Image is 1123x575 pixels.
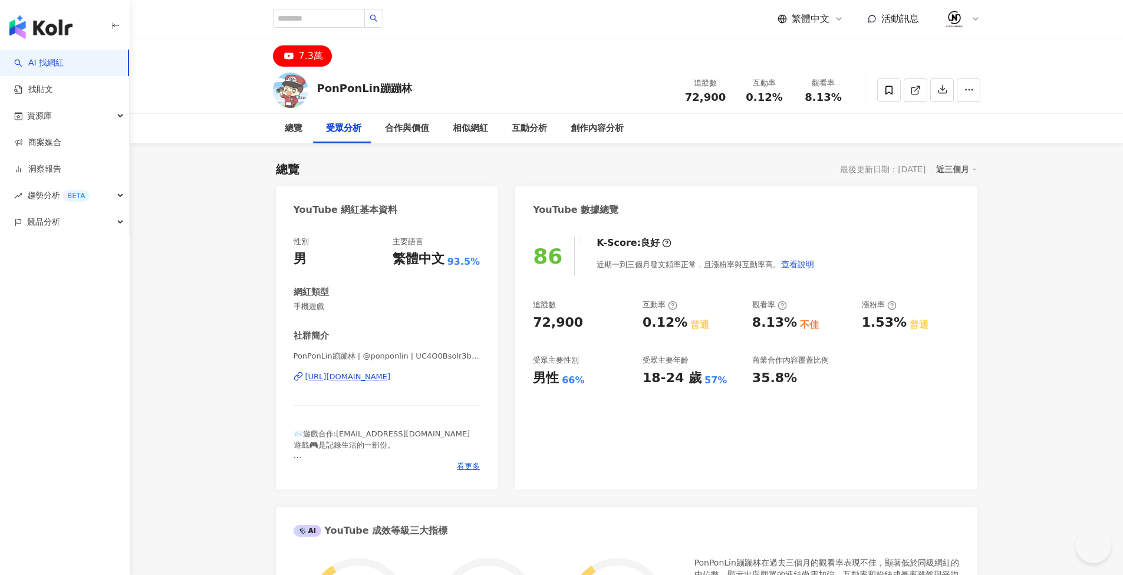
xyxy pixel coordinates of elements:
div: 相似網紅 [453,121,488,136]
div: 合作與價值 [385,121,429,136]
div: 普通 [690,318,709,331]
div: 近三個月 [936,162,977,177]
div: 8.13% [752,314,797,332]
span: 活動訊息 [881,13,919,24]
div: 互動分析 [512,121,547,136]
div: 72,900 [533,314,583,332]
a: searchAI 找網紅 [14,57,64,69]
div: 受眾主要性別 [533,355,579,366]
div: 7.3萬 [299,48,323,64]
button: 7.3萬 [273,45,332,67]
div: 66% [562,374,584,387]
div: 互動率 [643,300,677,310]
div: 網紅類型 [294,286,329,298]
span: 資源庫 [27,103,52,129]
div: 受眾主要年齡 [643,355,689,366]
div: 0.12% [643,314,687,332]
span: search [370,14,378,22]
div: PonPonLin蹦蹦林 [317,81,412,96]
div: 主要語言 [393,236,423,247]
div: K-Score : [597,236,671,249]
div: AI [294,525,322,537]
div: YouTube 成效等級三大指標 [294,524,448,537]
iframe: Help Scout Beacon - Open [1076,528,1111,563]
div: 創作內容分析 [571,121,624,136]
div: 最後更新日期：[DATE] [840,165,926,174]
button: 查看說明 [780,252,815,276]
span: rise [14,192,22,200]
div: 1.53% [862,314,907,332]
span: PonPonLin蹦蹦林 | @ponponlin | UC4O0Bsolr3brLF1jdo9v-jg [294,351,480,362]
div: 86 [533,244,562,268]
div: 觀看率 [752,300,787,310]
div: YouTube 數據總覽 [533,203,618,216]
div: 漲粉率 [862,300,897,310]
a: [URL][DOMAIN_NAME] [294,372,480,382]
div: 性別 [294,236,309,247]
span: 趨勢分析 [27,182,90,209]
img: 02.jpeg [943,8,966,30]
div: 觀看率 [801,77,846,89]
div: 35.8% [752,369,797,387]
div: 追蹤數 [683,77,728,89]
img: logo [9,15,73,39]
div: 總覽 [276,161,299,178]
div: 繁體中文 [393,250,444,268]
div: 男 [294,250,307,268]
div: 18-24 歲 [643,369,702,387]
span: 繁體中文 [792,12,829,25]
div: [URL][DOMAIN_NAME] [305,372,391,382]
div: 不佳 [800,318,819,331]
div: 社群簡介 [294,330,329,342]
a: 洞察報告 [14,163,61,175]
span: 8.13% [805,91,841,103]
div: 57% [704,374,727,387]
a: 商案媒合 [14,137,61,149]
span: 看更多 [457,461,480,472]
span: 競品分析 [27,209,60,235]
div: BETA [62,190,90,202]
span: 查看說明 [781,259,814,269]
div: 追蹤數 [533,300,556,310]
div: 良好 [641,236,660,249]
span: 📨遊戲合作:[EMAIL_ADDRESS][DOMAIN_NAME] 遊戲🎮️是記錄生活的一部份。 📜薑餅人王國｜小小餅乾 📜Nintendo Switch｜小小玩家 📜Apple Arcade... [294,429,470,535]
span: 0.12% [746,91,782,103]
div: 近期一到三個月發文頻率正常，且漲粉率與互動率高。 [597,252,815,276]
div: 互動率 [742,77,787,89]
span: 手機遊戲 [294,301,480,312]
div: 普通 [910,318,928,331]
div: YouTube 網紅基本資料 [294,203,398,216]
img: KOL Avatar [273,73,308,108]
div: 總覽 [285,121,302,136]
div: 受眾分析 [326,121,361,136]
div: 商業合作內容覆蓋比例 [752,355,829,366]
span: 72,900 [685,91,726,103]
span: 93.5% [447,255,480,268]
div: 男性 [533,369,559,387]
a: 找貼文 [14,84,53,96]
